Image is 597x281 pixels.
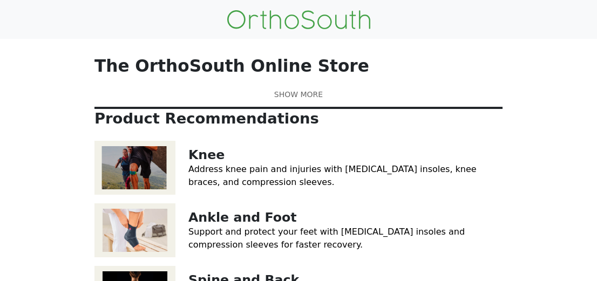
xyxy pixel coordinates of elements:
a: Ankle and Foot [188,210,297,225]
a: Knee [188,147,225,162]
img: Knee [94,141,175,195]
p: Product Recommendations [94,110,503,128]
a: Address knee pain and injuries with [MEDICAL_DATA] insoles, knee braces, and compression sleeves. [188,164,477,187]
a: Support and protect your feet with [MEDICAL_DATA] insoles and compression sleeves for faster reco... [188,227,465,250]
img: OrthoSouth [227,10,370,29]
p: The OrthoSouth Online Store [94,56,503,76]
img: Ankle and Foot [94,203,175,257]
